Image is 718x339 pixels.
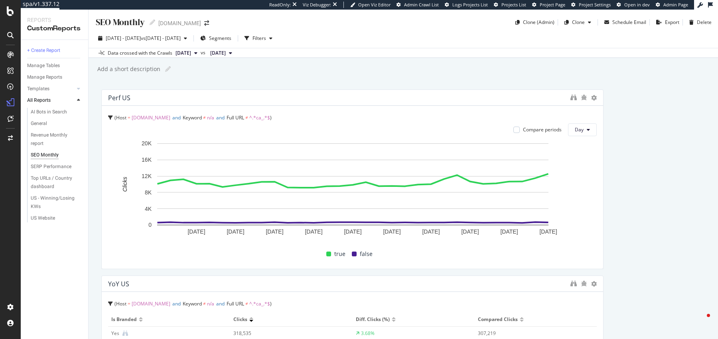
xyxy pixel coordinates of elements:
div: All Reports [27,96,51,105]
a: Templates [27,85,75,93]
button: [DATE] - [DATE]vs[DATE] - [DATE] [95,32,190,45]
text: Clicks [122,177,128,192]
a: Logs Projects List [445,2,488,8]
div: Add a short description [97,65,160,73]
div: Viz Debugger: [303,2,331,8]
span: ≠ [203,300,206,307]
a: + Create Report [27,46,83,55]
div: bug [581,281,587,286]
a: Manage Reports [27,73,83,81]
span: [DOMAIN_NAME] [132,300,170,307]
span: Clicks [233,316,247,323]
span: 2024 Aug. 2nd [210,50,226,57]
div: Reports [27,16,82,24]
div: Compare periods [523,126,562,133]
div: Perf US [108,94,130,102]
a: Project Page [532,2,565,8]
div: 3.68% [361,330,375,337]
button: Delete [686,16,712,29]
span: Is Branded [111,316,137,323]
button: [DATE] [207,48,235,58]
a: US Website [31,214,83,222]
span: 2025 Aug. 29th [176,50,191,57]
span: and [172,300,181,307]
text: 20K [142,140,152,147]
button: Day [568,123,597,136]
a: Open in dev [617,2,650,8]
span: [DOMAIN_NAME] [132,114,170,121]
span: Admin Page [663,2,688,8]
span: Logs Projects List [452,2,488,8]
div: Clone (Admin) [523,19,554,26]
span: Segments [209,35,231,42]
text: [DATE] [266,228,283,235]
i: Edit report name [165,66,171,72]
span: Projects List [501,2,526,8]
button: Segments [197,32,235,45]
text: [DATE] [422,228,440,235]
span: Full URL [227,300,244,307]
span: Open in dev [624,2,650,8]
span: vs [DATE] - [DATE] [141,35,181,42]
span: ≠ [245,300,248,307]
text: [DATE] [227,228,244,235]
div: Manage Reports [27,73,62,81]
div: arrow-right-arrow-left [204,20,209,26]
a: SEO Monthly [31,151,83,159]
div: General [31,119,47,128]
div: Export [665,19,679,26]
div: Yes [111,330,119,337]
text: 4K [145,206,152,212]
a: SERP Performance [31,163,83,171]
button: Filters [241,32,276,45]
div: ReadOnly: [269,2,291,8]
text: [DATE] [461,228,479,235]
div: binoculars [570,94,577,101]
text: [DATE] [383,228,400,235]
div: SEO Monthly [95,16,145,28]
div: + Create Report [27,46,60,55]
div: US - Winning/Losing KWs [31,194,76,211]
i: Edit report name [150,20,155,25]
span: Keyword [183,300,202,307]
button: Clone [561,16,594,29]
svg: A chart. [108,139,597,242]
span: Keyword [183,114,202,121]
div: CustomReports [27,24,82,33]
span: Admin Crawl List [404,2,439,8]
text: 16K [142,157,152,163]
span: Project Page [540,2,565,8]
div: 318,535 [233,330,337,337]
span: ≠ [203,114,206,121]
div: YoY US [108,280,129,288]
a: All Reports [27,96,75,105]
a: General [31,119,83,128]
iframe: Intercom live chat [691,312,710,331]
span: Project Settings [579,2,611,8]
div: [DOMAIN_NAME] [158,19,201,27]
text: [DATE] [539,228,557,235]
text: 12K [142,173,152,179]
text: [DATE] [305,228,322,235]
a: Revenue Monthly report [31,131,83,148]
span: Open Viz Editor [358,2,391,8]
text: [DATE] [344,228,361,235]
div: Manage Tables [27,61,60,70]
span: [DATE] - [DATE] [106,35,141,42]
span: Day [575,126,584,133]
span: Host [116,300,126,307]
span: vs [201,49,207,56]
text: [DATE] [187,228,205,235]
span: and [172,114,181,121]
button: Export [653,16,679,29]
a: Projects List [494,2,526,8]
span: Host [116,114,126,121]
span: true [334,249,345,259]
div: US Website [31,214,55,222]
div: Perf USHost = [DOMAIN_NAME]andKeyword ≠ n/aandFull URL ≠ ^.*ca_.*$Compare periodsDayA chart.truef... [101,89,604,269]
span: = [128,114,130,121]
div: SEO Monthly [31,151,59,159]
div: AI Bots in Search [31,108,67,116]
span: n/a [207,300,214,307]
div: Top URLs / Country dashboard [31,174,77,191]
